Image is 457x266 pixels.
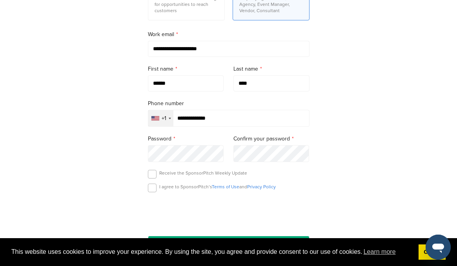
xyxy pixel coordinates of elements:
a: learn more about cookies [362,246,397,258]
div: +1 [162,116,166,121]
label: Phone number [148,99,310,108]
label: Last name [233,65,310,73]
label: Confirm your password [233,135,310,143]
label: First name [148,65,224,73]
p: Receive the SponsorPitch Weekly Update [159,170,247,176]
iframe: reCAPTCHA [184,201,273,224]
label: Work email [148,30,310,39]
iframe: Button to launch messaging window [426,235,451,260]
a: Privacy Policy [247,184,276,189]
a: dismiss cookie message [419,244,446,260]
span: This website uses cookies to improve your experience. By using the site, you agree and provide co... [11,246,412,258]
p: I agree to SponsorPitch’s and [159,184,276,190]
label: Password [148,135,224,143]
div: Selected country [148,110,173,126]
a: Terms of Use [212,184,239,189]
